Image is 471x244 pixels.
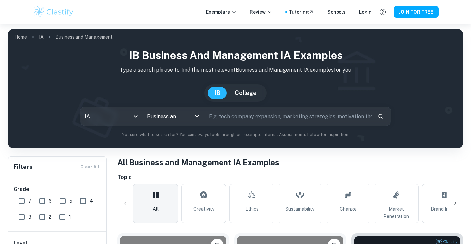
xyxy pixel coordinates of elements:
[13,66,458,74] p: Type a search phrase to find the most relevant Business and Management IA examples for you
[394,6,439,18] button: JOIN FOR FREE
[14,162,33,171] h6: Filters
[359,8,372,15] a: Login
[55,33,113,41] p: Business and Management
[13,47,458,63] h1: IB Business and Management IA examples
[228,87,263,99] button: College
[117,156,463,168] h1: All Business and Management IA Examples
[8,29,463,148] img: profile cover
[245,205,259,213] span: Ethics
[15,32,27,42] a: Home
[49,198,52,205] span: 6
[153,205,159,213] span: All
[69,213,71,221] span: 1
[28,198,31,205] span: 7
[69,198,72,205] span: 5
[250,8,272,15] p: Review
[117,173,463,181] h6: Topic
[204,107,372,126] input: E.g. tech company expansion, marketing strategies, motivation theories...
[33,5,74,18] img: Clastify logo
[375,111,386,122] button: Search
[289,8,314,15] a: Tutoring
[206,8,237,15] p: Exemplars
[193,205,214,213] span: Creativity
[39,32,44,42] a: IA
[49,213,51,221] span: 2
[340,205,357,213] span: Change
[327,8,346,15] a: Schools
[90,198,93,205] span: 4
[28,213,31,221] span: 3
[208,87,227,99] button: IB
[377,6,388,17] button: Help and Feedback
[377,205,416,220] span: Market Penetration
[14,185,102,193] h6: Grade
[192,112,202,121] button: Open
[285,205,314,213] span: Sustainability
[80,107,142,126] div: IA
[431,205,458,213] span: Brand Image
[13,131,458,138] p: Not sure what to search for? You can always look through our example Internal Assessments below f...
